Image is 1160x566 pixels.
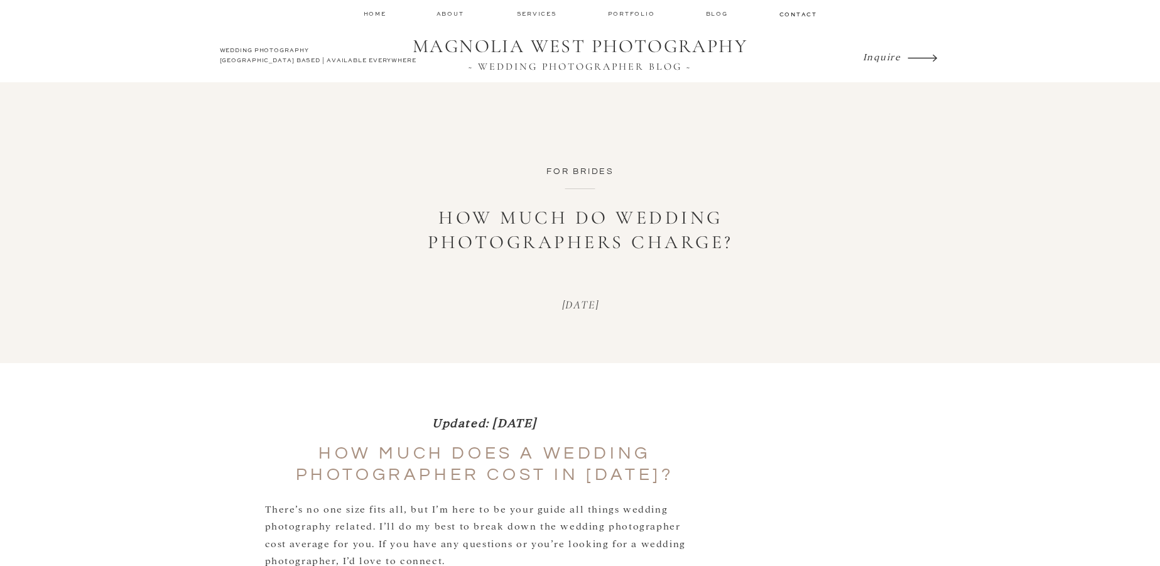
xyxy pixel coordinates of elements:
a: Inquire [863,48,904,65]
p: [DATE] [502,298,659,312]
a: about [436,9,468,18]
a: home [364,9,388,18]
a: services [517,9,559,18]
a: WEDDING PHOTOGRAPHY[GEOGRAPHIC_DATA] BASED | AVAILABLE EVERYWHERE [220,46,420,68]
a: contact [779,10,816,18]
h2: WEDDING PHOTOGRAPHY [GEOGRAPHIC_DATA] BASED | AVAILABLE EVERYWHERE [220,46,420,68]
a: Portfolio [608,9,658,18]
em: Updated: [DATE] [432,414,537,430]
a: For Brides [546,167,614,176]
i: Inquire [863,50,901,62]
a: ~ WEDDING PHOTOGRAPHER BLOG ~ [404,61,756,72]
h2: How much does a wedding photographer cost in [DATE]? [265,443,705,485]
a: Blog [706,9,731,18]
a: MAGNOLIA WEST PHOTOGRAPHY [404,35,756,59]
h1: How much do wedding photographers charge? [393,205,769,254]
